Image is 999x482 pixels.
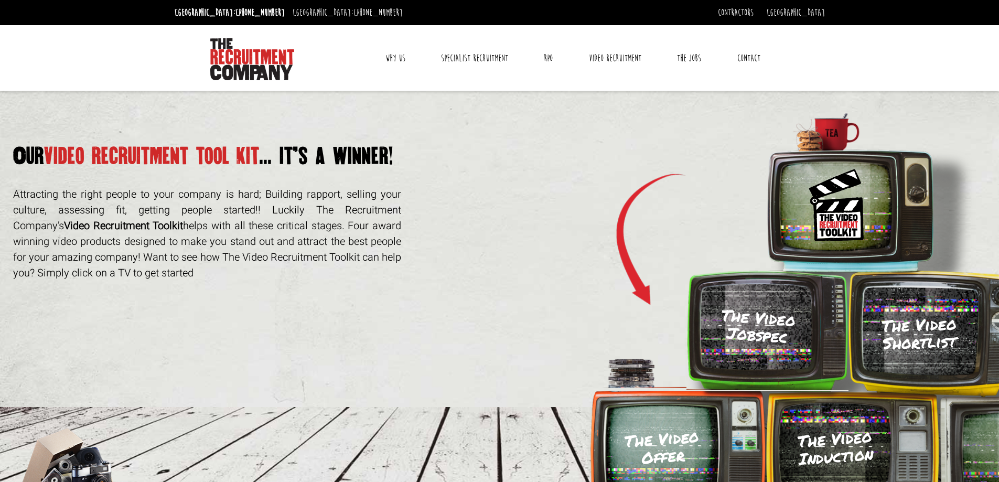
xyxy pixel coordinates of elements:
img: The Recruitment Company [210,38,294,80]
a: [GEOGRAPHIC_DATA] [767,7,825,18]
img: TV-Green.png [686,269,848,390]
h3: The Video Offer [624,428,701,468]
a: The Jobs [669,45,709,71]
a: Contact [729,45,768,71]
img: tv-yellow-bright.png [848,269,999,391]
a: Video Recruitment [581,45,649,71]
li: [GEOGRAPHIC_DATA]: [290,4,405,21]
strong: Video Recruitment Toolkit [64,218,183,233]
a: [PHONE_NUMBER] [353,7,403,18]
h3: The Video Jobspec [719,306,796,347]
a: RPO [536,45,561,71]
span: Our [13,143,44,169]
a: Contractors [718,7,754,18]
h3: The Video Shortlist [860,314,979,354]
p: Attracting the right people to your company is hard; Building rapport, selling your culture, asse... [13,187,401,281]
a: [PHONE_NUMBER] [235,7,285,18]
span: ... it’s a winner! [260,143,394,169]
li: [GEOGRAPHIC_DATA]: [172,4,287,21]
h1: video recruitment tool kit [13,147,566,166]
a: Why Us [378,45,413,71]
img: Arrow.png [587,112,686,388]
img: Toolkit_Logo.svg [805,165,867,244]
a: Specialist Recruitment [433,45,516,71]
h3: The Video Induction [797,428,874,468]
img: tv-blue.png [686,112,999,269]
